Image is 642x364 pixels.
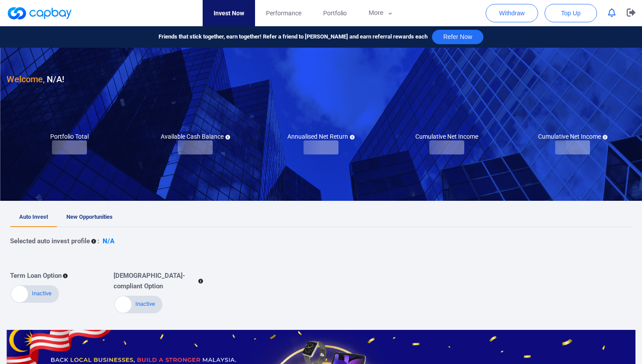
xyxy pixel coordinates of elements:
[266,8,301,18] span: Performance
[7,72,64,86] h3: N/A !
[97,236,99,246] p: :
[10,270,62,281] p: Term Loan Option
[415,133,478,140] h5: Cumulative Net Income
[114,270,197,291] p: [DEMOGRAPHIC_DATA]-compliant Option
[159,32,428,42] span: Friends that stick together, earn together! Refer a friend to [PERSON_NAME] and earn referral rew...
[10,236,90,246] p: Selected auto invest profile
[432,30,483,44] button: Refer Now
[19,213,48,220] span: Auto Invest
[66,213,113,220] span: New Opportunities
[50,133,89,140] h5: Portfolio Total
[103,236,114,246] p: N/A
[545,4,597,22] button: Top Up
[538,133,607,140] h5: Cumulative Net Income
[287,133,355,140] h5: Annualised Net Return
[486,4,538,22] button: Withdraw
[561,9,580,17] span: Top Up
[323,8,347,18] span: Portfolio
[161,133,230,140] h5: Available Cash Balance
[7,74,45,84] span: Welcome,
